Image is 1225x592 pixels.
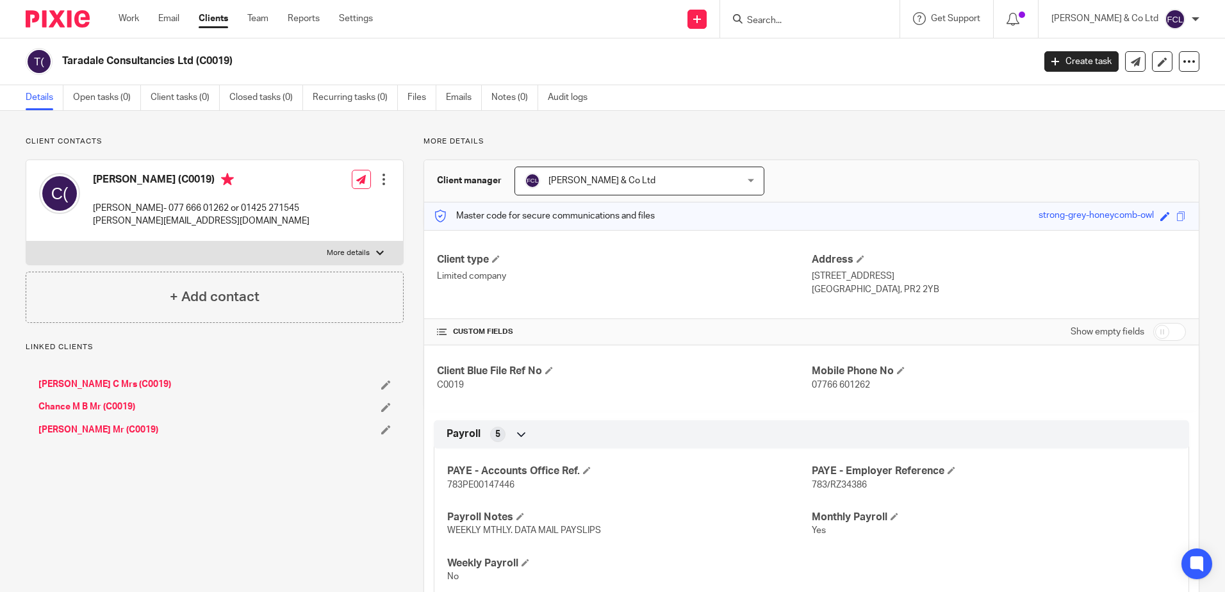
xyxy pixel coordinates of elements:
span: 07766 601262 [812,381,870,390]
p: [STREET_ADDRESS] [812,270,1186,283]
a: Settings [339,12,373,25]
label: Show empty fields [1071,325,1144,338]
p: More details [423,136,1199,147]
a: Client tasks (0) [151,85,220,110]
span: Yes [812,526,826,535]
h4: Client type [437,253,811,267]
a: Files [407,85,436,110]
h4: Monthly Payroll [812,511,1176,524]
a: Chance M B Mr (C0019) [38,400,135,413]
a: [PERSON_NAME] C Mrs (C0019) [38,378,171,391]
a: Email [158,12,179,25]
h4: [PERSON_NAME] (C0019) [93,173,309,189]
img: Pixie [26,10,90,28]
p: Limited company [437,270,811,283]
p: [PERSON_NAME][EMAIL_ADDRESS][DOMAIN_NAME] [93,215,309,227]
h4: Payroll Notes [447,511,811,524]
h4: + Add contact [170,287,259,307]
h3: Client manager [437,174,502,187]
a: Closed tasks (0) [229,85,303,110]
span: WEEKLY MTHLY. DATA MAIL PAYSLIPS [447,526,601,535]
a: Details [26,85,63,110]
h4: Client Blue File Ref No [437,365,811,378]
a: Recurring tasks (0) [313,85,398,110]
img: svg%3E [39,173,80,214]
h4: Address [812,253,1186,267]
a: Create task [1044,51,1119,72]
h4: PAYE - Employer Reference [812,465,1176,478]
a: Open tasks (0) [73,85,141,110]
a: Team [247,12,268,25]
span: Get Support [931,14,980,23]
p: Client contacts [26,136,404,147]
p: [PERSON_NAME] & Co Ltd [1051,12,1158,25]
img: svg%3E [1165,9,1185,29]
span: 5 [495,428,500,441]
h2: Taradale Consultancies Ltd (C0019) [62,54,832,68]
div: strong-grey-honeycomb-owl [1039,209,1154,224]
span: 783/RZ34386 [812,481,867,489]
p: More details [327,248,370,258]
a: Reports [288,12,320,25]
h4: CUSTOM FIELDS [437,327,811,337]
p: [GEOGRAPHIC_DATA], PR2 2YB [812,283,1186,296]
i: Primary [221,173,234,186]
h4: PAYE - Accounts Office Ref. [447,465,811,478]
span: No [447,572,459,581]
h4: Mobile Phone No [812,365,1186,378]
a: Audit logs [548,85,597,110]
span: C0019 [437,381,464,390]
p: Master code for secure communications and files [434,210,655,222]
a: Notes (0) [491,85,538,110]
a: [PERSON_NAME] Mr (C0019) [38,423,158,436]
img: svg%3E [525,173,540,188]
img: svg%3E [26,48,53,75]
p: [PERSON_NAME]- 077 666 01262 or 01425 271545 [93,202,309,215]
a: Emails [446,85,482,110]
a: Work [119,12,139,25]
a: Clients [199,12,228,25]
span: 783PE00147446 [447,481,514,489]
input: Search [746,15,861,27]
span: Payroll [447,427,481,441]
h4: Weekly Payroll [447,557,811,570]
p: Linked clients [26,342,404,352]
span: [PERSON_NAME] & Co Ltd [548,176,655,185]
